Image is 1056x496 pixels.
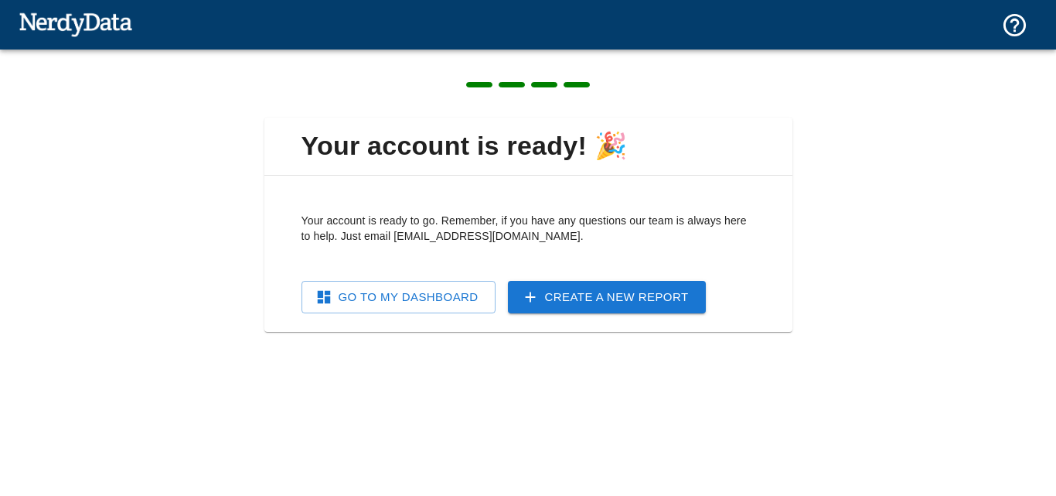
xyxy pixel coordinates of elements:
[992,2,1037,48] button: Support and Documentation
[19,9,132,39] img: NerdyData.com
[277,130,780,162] span: Your account is ready! 🎉
[508,281,706,313] a: Create a New Report
[301,213,755,244] p: Your account is ready to go. Remember, if you have any questions our team is always here to help....
[301,281,496,313] a: Go To My Dashboard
